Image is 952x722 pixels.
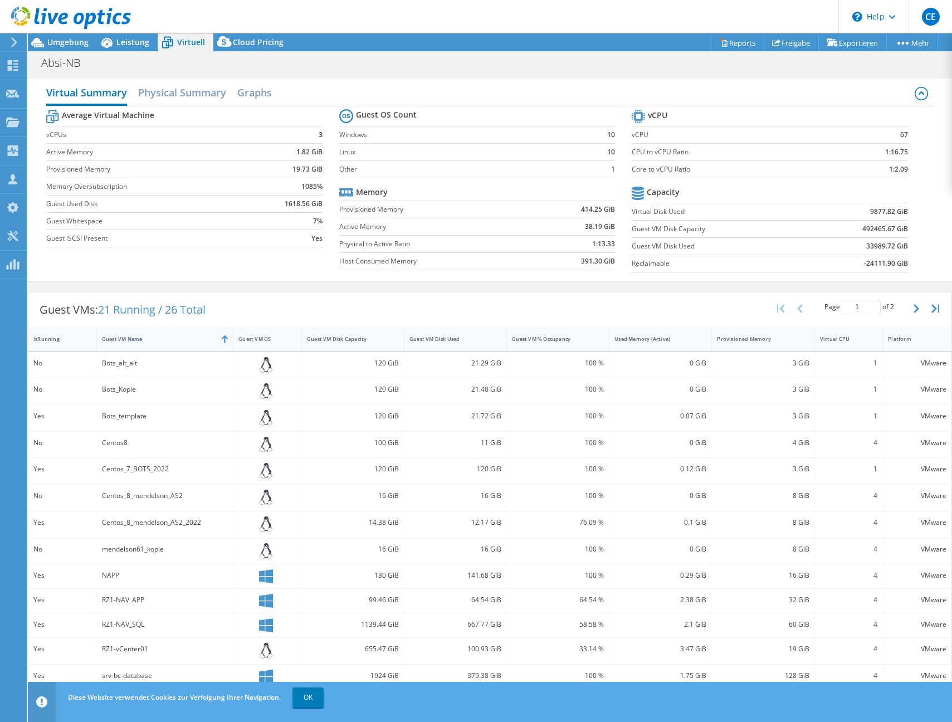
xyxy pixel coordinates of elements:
div: mendelson61_kopie [102,543,228,555]
span: Leistung [116,37,149,47]
div: Yes [33,643,91,655]
label: Guest Whitespace [46,216,251,227]
div: Yes [33,516,91,529]
div: 655.47 GiB [307,643,399,655]
a: Mehr [886,34,938,51]
div: VMware [888,643,946,655]
div: 3 GiB [717,357,809,369]
label: CPU to vCPU Ratio [632,147,835,158]
div: 99.46 GiB [307,594,399,606]
b: Capacity [647,187,680,198]
div: 3.47 GiB [614,643,706,655]
b: 3 [319,129,323,140]
b: vCPU [648,110,667,121]
div: 141.68 GiB [409,569,501,582]
div: Yes [33,410,91,422]
div: 4 [820,516,878,529]
div: VMware [888,516,946,529]
div: 14.38 GiB [307,516,399,529]
div: 8 GiB [717,490,809,502]
div: RZ1-vCenter01 [102,643,228,655]
b: 67 [900,129,908,140]
div: 0 GiB [614,357,706,369]
a: OK [292,687,324,708]
b: 414.25 GiB [581,204,615,215]
div: 120 GiB [307,463,399,475]
label: Guest Used Disk [46,198,251,209]
div: 3 GiB [717,463,809,475]
div: VMware [888,463,946,475]
span: Diese Website verwendet Cookies zur Verfolgung Ihrer Navigation. [68,692,281,702]
div: 120 GiB [307,383,399,396]
b: 38.19 GiB [585,221,615,232]
div: Yes [33,594,91,606]
b: -24111.90 GiB [864,258,908,269]
a: Freigabe [764,34,819,51]
div: 0.07 GiB [614,410,706,422]
span: Virtuell [177,37,205,47]
label: Memory Oversubscription [46,181,251,192]
div: 100 % [512,543,604,555]
div: Yes [33,670,91,682]
b: 33989.72 GiB [866,241,908,252]
label: Host Consumed Memory [339,256,535,267]
label: Provisioned Memory [46,164,251,175]
div: 4 [820,643,878,655]
div: 16 GiB [409,543,501,555]
div: 100 % [512,463,604,475]
div: 76.09 % [512,516,604,529]
div: 100 % [512,670,604,682]
div: VMware [888,670,946,682]
div: 100 % [512,357,604,369]
div: 21.72 GiB [409,410,501,422]
span: Cloud Pricing [233,37,284,47]
span: 21 Running / 26 Total [98,302,206,317]
b: 10 [607,147,615,158]
div: 3 GiB [717,410,809,422]
div: 0 GiB [614,543,706,555]
div: 60 GiB [717,618,809,631]
div: Bots_Kopie [102,383,228,396]
div: 1.75 GiB [614,670,706,682]
h2: Graphs [237,81,272,104]
div: 16 GiB [307,543,399,555]
div: Used Memory (Active) [614,335,693,343]
div: Centos_8_mendelson_AS2 [102,490,228,502]
div: 4 [820,490,878,502]
div: Yes [33,569,91,582]
div: 12.17 GiB [409,516,501,529]
span: Umgebung [47,37,89,47]
span: Page of [824,300,894,314]
b: 1:16.75 [885,147,908,158]
div: 100 % [512,569,604,582]
h2: Physical Summary [138,81,226,104]
div: VMware [888,383,946,396]
div: 100 % [512,490,604,502]
div: 0 GiB [614,437,706,449]
div: No [33,383,91,396]
div: 16 GiB [307,490,399,502]
div: IsRunning [33,335,78,343]
div: Guest VM % Occupancy [512,335,590,343]
div: RZ1-NAV_SQL [102,618,228,631]
div: VMware [888,543,946,555]
span: CE [922,8,940,26]
label: Guest VM Disk Used [632,241,807,252]
b: 1085% [301,181,323,192]
div: 379.38 GiB [409,670,501,682]
div: 19 GiB [717,643,809,655]
b: 391.30 GiB [581,256,615,267]
div: 8 GiB [717,516,809,529]
div: 58.58 % [512,618,604,631]
div: srv-bc-database [102,670,228,682]
div: Guest VM Name [102,335,214,343]
label: Reclaimable [632,258,807,269]
label: Virtual Disk Used [632,206,807,217]
div: VMware [888,410,946,422]
label: Physical to Active Ratio [339,238,535,250]
div: 100 % [512,383,604,396]
div: 1 [820,383,878,396]
div: 4 [820,569,878,582]
div: 4 [820,543,878,555]
b: 1 [611,164,615,175]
